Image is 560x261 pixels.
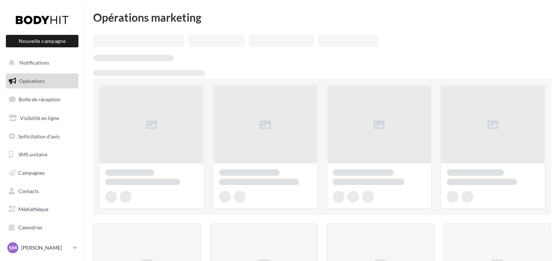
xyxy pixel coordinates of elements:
a: Contacts [4,184,80,199]
span: Contacts [18,188,39,194]
span: Calendrier [18,224,43,231]
a: Visibilité en ligne [4,110,80,126]
span: Boîte de réception [19,96,60,102]
a: Boîte de réception [4,91,80,107]
span: Opérations [19,78,45,84]
div: Opérations marketing [93,12,551,23]
a: Campagnes [4,165,80,181]
button: Notifications [4,55,77,70]
a: Médiathèque [4,202,80,217]
span: Sollicitation d'avis [18,133,60,139]
span: Visibilité en ligne [20,115,59,121]
p: [PERSON_NAME] [21,244,70,251]
span: Notifications [19,59,49,66]
span: SMS unitaire [18,151,47,157]
a: SM [PERSON_NAME] [6,241,78,255]
a: Calendrier [4,220,80,235]
a: Opérations [4,73,80,89]
a: Sollicitation d'avis [4,129,80,144]
span: SM [9,244,17,251]
button: Nouvelle campagne [6,35,78,47]
span: Campagnes [18,170,45,176]
span: Médiathèque [18,206,48,212]
a: SMS unitaire [4,147,80,162]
